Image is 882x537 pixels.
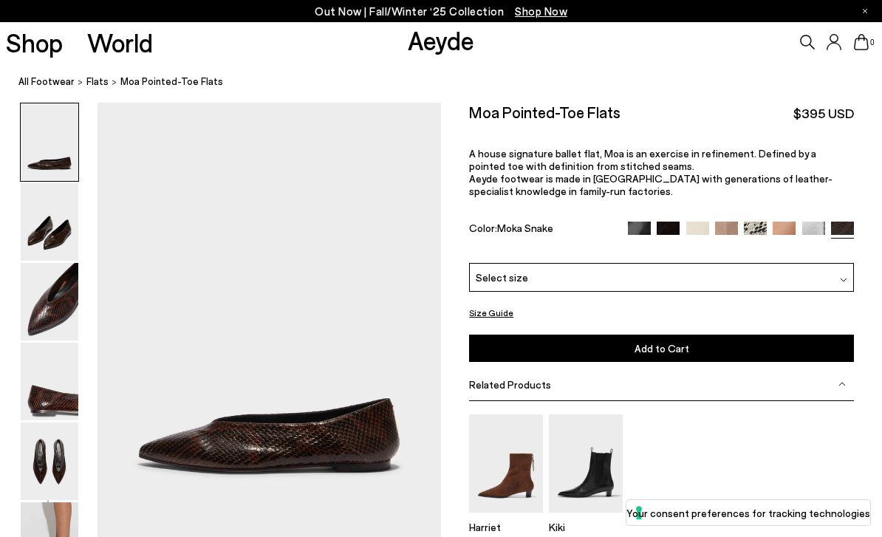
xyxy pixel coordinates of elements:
[549,414,623,513] img: Kiki Leather Chelsea Boots
[635,342,689,355] span: Add to Cart
[469,521,543,533] p: Harriet
[515,4,567,18] span: Navigate to /collections/new-in
[120,74,223,89] span: Moa Pointed-Toe Flats
[469,172,854,197] p: Aeyde footwear is made in [GEOGRAPHIC_DATA] with generations of leather-specialist knowledge in f...
[469,335,854,362] button: Add to Cart
[469,304,513,322] button: Size Guide
[626,500,870,525] button: Your consent preferences for tracking technologies
[793,104,854,123] span: $395 USD
[21,343,78,420] img: Moa Pointed-Toe Flats - Image 4
[21,183,78,261] img: Moa Pointed-Toe Flats - Image 2
[840,276,847,284] img: svg%3E
[469,103,621,121] h2: Moa Pointed-Toe Flats
[469,222,615,239] div: Color:
[21,423,78,500] img: Moa Pointed-Toe Flats - Image 5
[21,103,78,181] img: Moa Pointed-Toe Flats - Image 1
[854,34,869,50] a: 0
[87,30,153,55] a: World
[315,2,567,21] p: Out Now | Fall/Winter ‘25 Collection
[86,74,109,89] a: flats
[86,75,109,87] span: flats
[838,380,846,388] img: svg%3E
[6,30,63,55] a: Shop
[469,147,854,172] p: A house signature ballet flat, Moa is an exercise in refinement. Defined by a pointed toe with de...
[469,378,551,391] span: Related Products
[21,263,78,341] img: Moa Pointed-Toe Flats - Image 3
[626,505,870,521] label: Your consent preferences for tracking technologies
[18,74,75,89] a: All Footwear
[408,24,474,55] a: Aeyde
[497,222,553,234] span: Moka Snake
[469,414,543,513] img: Harriet Suede Ankle Boots
[869,38,876,47] span: 0
[469,502,543,533] a: Harriet Suede Ankle Boots Harriet
[476,270,528,285] span: Select size
[18,62,882,103] nav: breadcrumb
[549,521,623,533] p: Kiki
[549,502,623,533] a: Kiki Leather Chelsea Boots Kiki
